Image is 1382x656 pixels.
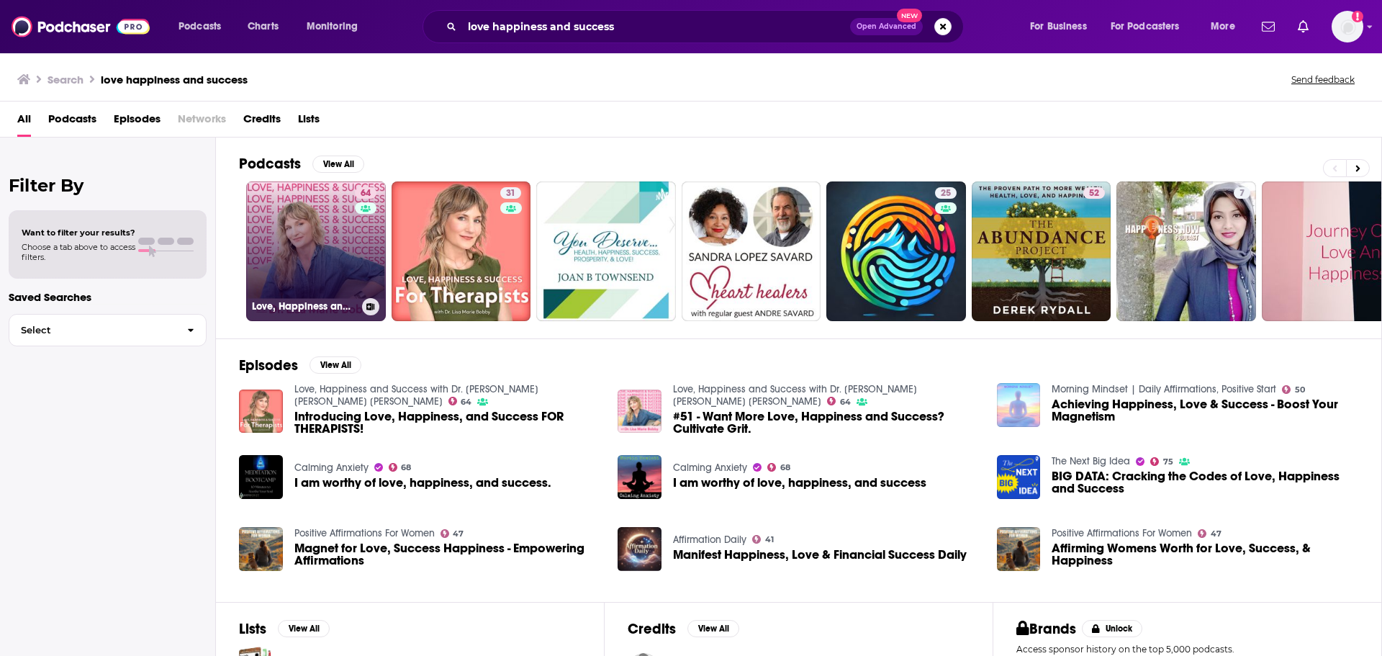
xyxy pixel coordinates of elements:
[500,187,521,199] a: 31
[997,455,1041,499] a: BIG DATA: Cracking the Codes of Love, Happiness and Success
[1052,470,1358,495] span: BIG DATA: Cracking the Codes of Love, Happiness and Success
[972,181,1111,321] a: 52
[239,620,330,638] a: ListsView All
[935,187,957,199] a: 25
[673,534,746,546] a: Affirmation Daily
[628,620,739,638] a: CreditsView All
[294,542,601,567] a: Magnet for Love, Success Happiness - Empowering Affirmations
[618,390,661,433] img: #51 - Want More Love, Happiness and Success? Cultivate Grit.
[780,464,790,471] span: 68
[453,531,464,537] span: 47
[1052,455,1130,467] a: The Next Big Idea
[239,390,283,433] img: Introducing Love, Happiness, and Success FOR THERAPISTS!
[1082,620,1143,637] button: Unlock
[1111,17,1180,37] span: For Podcasters
[1052,398,1358,423] a: Achieving Happiness, Love & Success - Boost Your Magnetism
[9,314,207,346] button: Select
[767,463,790,472] a: 68
[239,356,361,374] a: EpisodesView All
[997,527,1041,571] img: Affirming Womens Worth for Love, Success, & Happiness
[294,477,551,489] a: I am worthy of love, happiness, and success.
[1163,459,1173,465] span: 75
[1295,387,1305,393] span: 50
[294,410,601,435] a: Introducing Love, Happiness, and Success FOR THERAPISTS!
[1089,187,1099,201] span: 52
[239,356,298,374] h2: Episodes
[1282,385,1305,394] a: 50
[1352,11,1363,22] svg: Add a profile image
[462,15,850,38] input: Search podcasts, credits, & more...
[1234,187,1250,199] a: 7
[618,527,661,571] img: Manifest Happiness, Love & Financial Success Daily
[239,155,364,173] a: PodcastsView All
[12,13,150,40] img: Podchaser - Follow, Share and Rate Podcasts
[441,529,464,538] a: 47
[1052,383,1276,395] a: Morning Mindset | Daily Affirmations, Positive Start
[48,107,96,137] a: Podcasts
[1332,11,1363,42] button: Show profile menu
[1211,531,1221,537] span: 47
[361,187,371,201] span: 64
[312,156,364,173] button: View All
[1292,14,1314,39] a: Show notifications dropdown
[17,107,31,137] a: All
[628,620,676,638] h2: Credits
[752,535,774,544] a: 41
[9,325,176,335] span: Select
[1239,187,1245,201] span: 7
[1201,15,1253,38] button: open menu
[687,620,739,637] button: View All
[1052,542,1358,567] span: Affirming Womens Worth for Love, Success, & Happiness
[1332,11,1363,42] img: User Profile
[22,228,135,238] span: Want to filter your results?
[252,300,356,313] h3: Love, Happiness and Success with Dr. [PERSON_NAME] [PERSON_NAME] [PERSON_NAME]
[826,181,966,321] a: 25
[673,549,967,561] a: Manifest Happiness, Love & Financial Success Daily
[997,383,1041,427] a: Achieving Happiness, Love & Success - Boost Your Magnetism
[941,187,951,201] span: 25
[168,15,240,38] button: open menu
[307,17,358,37] span: Monitoring
[389,463,412,472] a: 68
[436,10,977,43] div: Search podcasts, credits, & more...
[673,410,980,435] a: #51 - Want More Love, Happiness and Success? Cultivate Grit.
[827,397,851,405] a: 64
[239,455,283,499] img: I am worthy of love, happiness, and success.
[1198,529,1221,538] a: 47
[297,15,376,38] button: open menu
[48,73,83,86] h3: Search
[246,181,386,321] a: 64Love, Happiness and Success with Dr. [PERSON_NAME] [PERSON_NAME] [PERSON_NAME]
[310,356,361,374] button: View All
[1150,457,1173,466] a: 75
[294,462,369,474] a: Calming Anxiety
[897,9,923,22] span: New
[9,290,207,304] p: Saved Searches
[178,107,226,137] span: Networks
[294,527,435,539] a: Positive Affirmations For Women
[1101,15,1201,38] button: open menu
[673,462,747,474] a: Calming Anxiety
[673,383,917,408] a: Love, Happiness and Success with Dr. Lisa Marie Bobby
[506,187,515,201] span: 31
[9,175,207,196] h2: Filter By
[238,15,287,38] a: Charts
[673,477,926,489] a: I am worthy of love, happiness, and success
[392,181,531,321] a: 31
[298,107,320,137] a: Lists
[114,107,161,137] a: Episodes
[239,527,283,571] img: Magnet for Love, Success Happiness - Empowering Affirmations
[355,187,376,199] a: 64
[1020,15,1105,38] button: open menu
[239,155,301,173] h2: Podcasts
